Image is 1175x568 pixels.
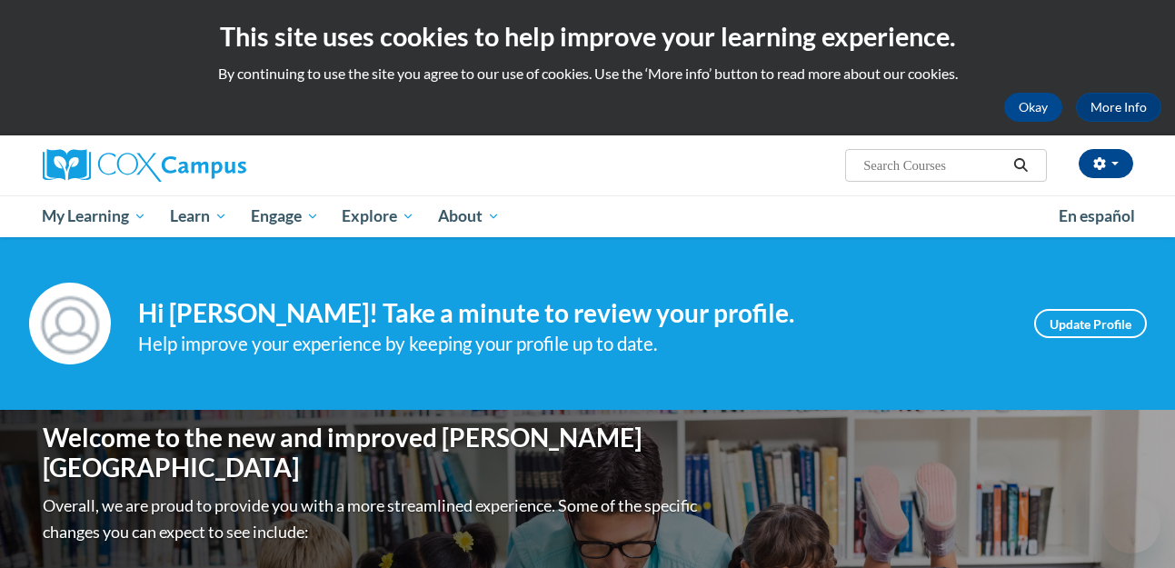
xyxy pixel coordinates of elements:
[42,205,146,227] span: My Learning
[438,205,500,227] span: About
[330,195,426,237] a: Explore
[1079,149,1133,178] button: Account Settings
[342,205,414,227] span: Explore
[1004,93,1062,122] button: Okay
[43,149,246,182] img: Cox Campus
[1007,154,1034,176] button: Search
[1047,197,1147,235] a: En español
[1059,206,1135,225] span: En español
[31,195,159,237] a: My Learning
[239,195,331,237] a: Engage
[251,205,319,227] span: Engage
[15,195,1160,237] div: Main menu
[861,154,1007,176] input: Search Courses
[1076,93,1161,122] a: More Info
[158,195,239,237] a: Learn
[43,149,388,182] a: Cox Campus
[1034,309,1147,338] a: Update Profile
[29,283,111,364] img: Profile Image
[14,18,1161,55] h2: This site uses cookies to help improve your learning experience.
[138,329,1007,359] div: Help improve your experience by keeping your profile up to date.
[170,205,227,227] span: Learn
[138,298,1007,329] h4: Hi [PERSON_NAME]! Take a minute to review your profile.
[14,64,1161,84] p: By continuing to use the site you agree to our use of cookies. Use the ‘More info’ button to read...
[43,423,702,483] h1: Welcome to the new and improved [PERSON_NAME][GEOGRAPHIC_DATA]
[43,493,702,545] p: Overall, we are proud to provide you with a more streamlined experience. Some of the specific cha...
[1102,495,1160,553] iframe: Button to launch messaging window
[426,195,512,237] a: About
[975,452,1011,488] iframe: Close message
